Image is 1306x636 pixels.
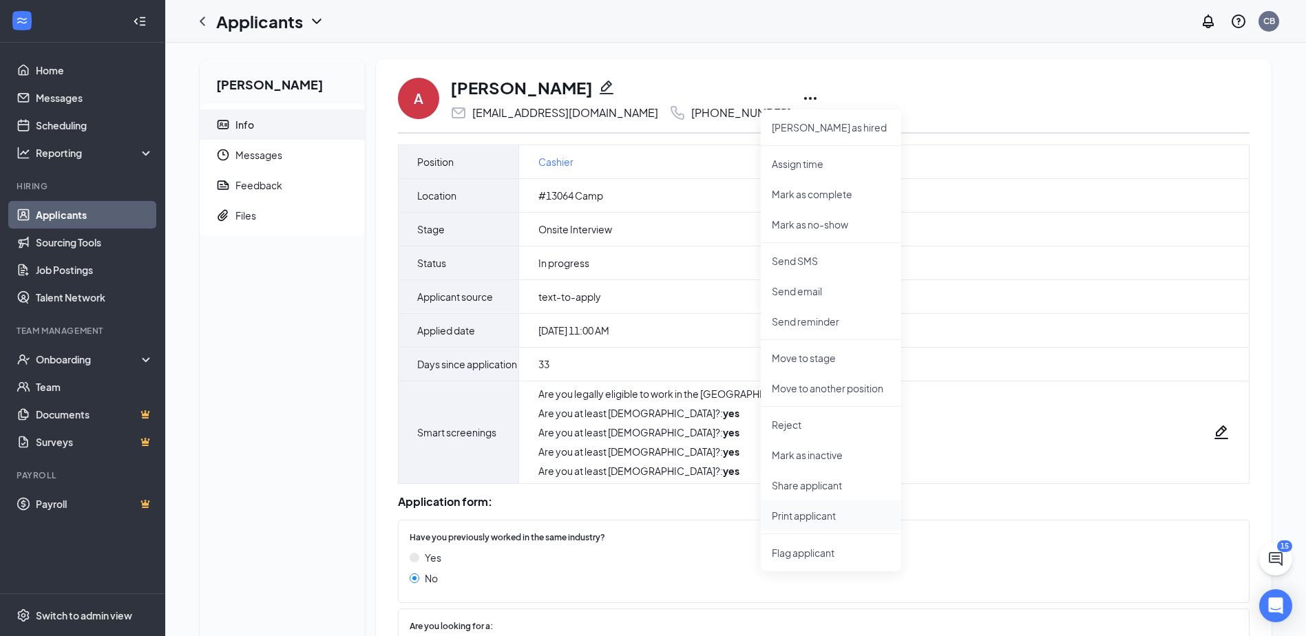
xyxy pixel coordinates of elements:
[36,401,154,428] a: DocumentsCrown
[1213,424,1230,441] svg: Pencil
[36,256,154,284] a: Job Postings
[36,608,132,622] div: Switch to admin view
[17,146,30,160] svg: Analysis
[417,424,496,441] span: Smart screenings
[425,571,438,586] span: No
[772,218,890,231] p: Mark as no-show
[417,153,454,170] span: Position
[723,407,739,419] strong: yes
[669,105,686,121] svg: Phone
[1200,13,1217,30] svg: Notifications
[308,13,325,30] svg: ChevronDown
[772,509,890,522] p: Print applicant
[36,84,154,112] a: Messages
[36,284,154,311] a: Talent Network
[36,428,154,456] a: SurveysCrown
[538,256,589,270] span: In progress
[450,76,593,99] h1: [PERSON_NAME]
[772,351,890,365] p: Move to stage
[36,56,154,84] a: Home
[133,14,147,28] svg: Collapse
[194,13,211,30] svg: ChevronLeft
[772,418,890,432] p: Reject
[772,478,890,492] p: Share applicant
[538,222,612,236] span: Onsite Interview
[691,106,791,120] div: [PHONE_NUMBER]
[538,154,573,169] a: Cashier
[425,550,441,565] span: Yes
[36,373,154,401] a: Team
[417,221,445,237] span: Stage
[723,426,739,438] strong: yes
[1277,540,1292,552] div: 15
[235,140,354,170] span: Messages
[15,14,29,28] svg: WorkstreamLogo
[772,315,890,328] p: Send reminder
[772,545,890,560] span: Flag applicant
[417,255,446,271] span: Status
[450,105,467,121] svg: Email
[538,290,601,304] span: text-to-apply
[417,288,493,305] span: Applicant source
[472,106,658,120] div: [EMAIL_ADDRESS][DOMAIN_NAME]
[772,157,890,171] p: Assign time
[36,490,154,518] a: PayrollCrown
[17,608,30,622] svg: Settings
[36,146,154,160] div: Reporting
[772,254,890,268] p: Send SMS
[723,465,739,477] strong: yes
[17,352,30,366] svg: UserCheck
[772,381,890,395] p: Move to another position
[200,109,365,140] a: ContactCardInfo
[17,180,151,192] div: Hiring
[723,445,739,458] strong: yes
[216,178,230,192] svg: Report
[538,387,825,401] div: Are you legally eligible to work in the [GEOGRAPHIC_DATA]? :
[1267,551,1284,567] svg: ChatActive
[538,425,825,439] div: Are you at least [DEMOGRAPHIC_DATA]? :
[1263,15,1275,27] div: CB
[398,495,1250,509] div: Application form:
[235,209,256,222] div: Files
[36,352,142,366] div: Onboarding
[216,209,230,222] svg: Paperclip
[200,170,365,200] a: ReportFeedback
[538,357,549,371] span: 33
[235,118,254,131] div: Info
[1259,542,1292,575] button: ChatActive
[802,90,819,107] svg: Ellipses
[772,187,890,201] p: Mark as complete
[417,322,475,339] span: Applied date
[36,229,154,256] a: Sourcing Tools
[772,448,890,462] p: Mark as inactive
[1259,589,1292,622] div: Open Intercom Messenger
[17,469,151,481] div: Payroll
[36,112,154,139] a: Scheduling
[235,178,282,192] div: Feedback
[216,10,303,33] h1: Applicants
[216,118,230,131] svg: ContactCard
[417,187,456,204] span: Location
[1230,13,1247,30] svg: QuestionInfo
[17,325,151,337] div: Team Management
[410,620,493,633] span: Are you looking for a:
[36,201,154,229] a: Applicants
[538,445,825,458] div: Are you at least [DEMOGRAPHIC_DATA]? :
[417,356,517,372] span: Days since application
[772,120,890,134] p: [PERSON_NAME] as hired
[772,284,890,298] p: Send email
[598,79,615,96] svg: Pencil
[200,59,365,104] h2: [PERSON_NAME]
[200,200,365,231] a: PaperclipFiles
[538,189,603,202] span: #13064 Camp
[410,531,605,544] span: Have you previously worked in the same industry?
[216,148,230,162] svg: Clock
[538,324,609,337] span: [DATE] 11:00 AM
[538,464,825,478] div: Are you at least [DEMOGRAPHIC_DATA]? :
[414,89,423,108] div: A
[200,140,365,170] a: ClockMessages
[538,406,825,420] div: Are you at least [DEMOGRAPHIC_DATA]? :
